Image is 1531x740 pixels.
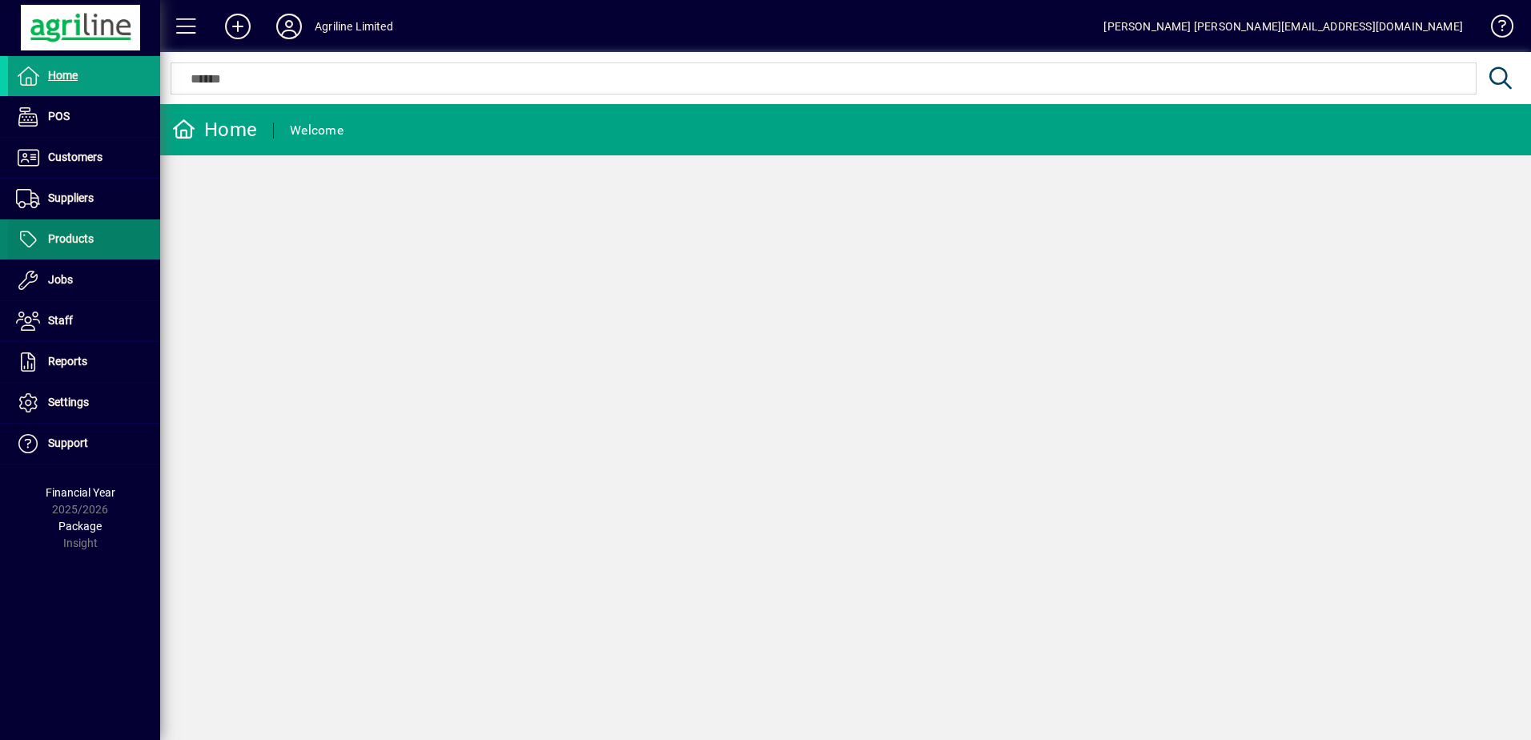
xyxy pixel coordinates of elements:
[48,110,70,123] span: POS
[8,219,160,259] a: Products
[8,179,160,219] a: Suppliers
[172,117,257,143] div: Home
[48,69,78,82] span: Home
[46,486,115,499] span: Financial Year
[48,191,94,204] span: Suppliers
[1479,3,1511,55] a: Knowledge Base
[8,97,160,137] a: POS
[8,138,160,178] a: Customers
[8,260,160,300] a: Jobs
[8,301,160,341] a: Staff
[48,151,102,163] span: Customers
[48,396,89,408] span: Settings
[48,355,87,368] span: Reports
[48,314,73,327] span: Staff
[48,273,73,286] span: Jobs
[8,383,160,423] a: Settings
[48,436,88,449] span: Support
[48,232,94,245] span: Products
[315,14,393,39] div: Agriline Limited
[8,424,160,464] a: Support
[290,118,344,143] div: Welcome
[212,12,263,41] button: Add
[1103,14,1463,39] div: [PERSON_NAME] [PERSON_NAME][EMAIL_ADDRESS][DOMAIN_NAME]
[8,342,160,382] a: Reports
[263,12,315,41] button: Profile
[58,520,102,533] span: Package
